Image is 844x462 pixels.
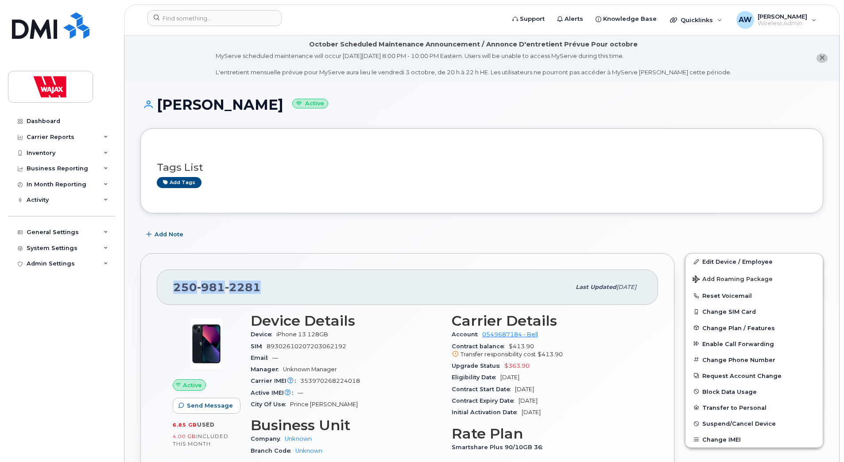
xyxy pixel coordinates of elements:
[290,401,358,408] span: Prince [PERSON_NAME]
[685,416,823,431] button: Suspend/Cancel Device
[285,435,312,442] a: Unknown
[452,313,642,329] h3: Carrier Details
[157,162,807,173] h3: Tags List
[173,398,240,414] button: Send Message
[267,343,346,350] span: 89302610207203062192
[292,99,328,109] small: Active
[576,284,616,290] span: Last updated
[197,421,215,428] span: used
[157,177,201,188] a: Add tags
[702,340,774,347] span: Enable Call Forwarding
[272,354,278,361] span: —
[685,320,823,336] button: Change Plan / Features
[197,281,225,294] span: 981
[616,284,636,290] span: [DATE]
[685,336,823,352] button: Enable Call Forwarding
[155,230,183,239] span: Add Note
[251,435,285,442] span: Company
[216,52,732,77] div: MyServe scheduled maintenance will occur [DATE][DATE] 8:00 PM - 10:00 PM Eastern. Users will be u...
[300,377,360,384] span: 353970268224018
[452,343,642,359] span: $413.90
[482,331,538,338] a: 0549687184 - Bell
[295,447,322,454] a: Unknown
[251,313,441,329] h3: Device Details
[452,397,519,404] span: Contract Expiry Date
[817,54,828,63] button: close notification
[504,362,530,369] span: $363.90
[173,422,197,428] span: 6.85 GB
[522,409,541,416] span: [DATE]
[173,433,228,447] span: included this month
[251,354,272,361] span: Email
[452,386,515,393] span: Contract Start Date
[461,351,536,358] span: Transfer responsibility cost
[183,381,202,389] span: Active
[702,420,776,427] span: Suspend/Cancel Device
[685,400,823,416] button: Transfer to Personal
[251,343,267,350] span: SIM
[225,281,261,294] span: 2281
[452,444,547,450] span: Smartshare Plus 90/10GB 36
[309,40,638,49] div: October Scheduled Maintenance Announcement / Annonce D'entretient Prévue Pour octobre
[685,384,823,400] button: Block Data Usage
[173,433,196,439] span: 4.00 GB
[187,401,233,410] span: Send Message
[685,254,823,269] a: Edit Device / Employee
[180,317,233,370] img: image20231002-3703462-1ig824h.jpeg
[283,366,337,373] span: Unknown Manager
[538,351,563,358] span: $413.90
[251,377,300,384] span: Carrier IMEI
[500,374,519,381] span: [DATE]
[452,409,522,416] span: Initial Activation Date
[173,281,261,294] span: 250
[298,389,303,396] span: —
[685,288,823,304] button: Reset Voicemail
[685,352,823,368] button: Change Phone Number
[452,374,500,381] span: Eligibility Date
[685,368,823,384] button: Request Account Change
[140,227,191,243] button: Add Note
[515,386,534,393] span: [DATE]
[251,366,283,373] span: Manager
[251,417,441,433] h3: Business Unit
[251,401,290,408] span: City Of Use
[685,431,823,447] button: Change IMEI
[140,97,823,112] h1: [PERSON_NAME]
[251,389,298,396] span: Active IMEI
[685,269,823,288] button: Add Roaming Package
[452,426,642,442] h3: Rate Plan
[693,276,773,284] span: Add Roaming Package
[452,362,504,369] span: Upgrade Status
[452,331,482,338] span: Account
[251,331,276,338] span: Device
[685,304,823,320] button: Change SIM Card
[702,324,775,331] span: Change Plan / Features
[276,331,328,338] span: iPhone 13 128GB
[519,397,538,404] span: [DATE]
[452,343,509,350] span: Contract balance
[251,447,295,454] span: Branch Code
